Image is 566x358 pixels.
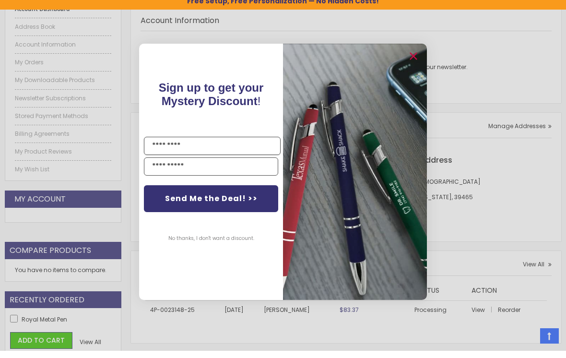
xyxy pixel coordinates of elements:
[159,88,264,115] span: !
[164,234,259,258] button: No thanks, I don't want a discount.
[283,51,427,307] img: pop-up-image
[406,56,421,71] button: Close dialog
[159,88,264,115] span: Sign up to get your Mystery Discount
[144,192,278,219] button: Send Me the Deal! >>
